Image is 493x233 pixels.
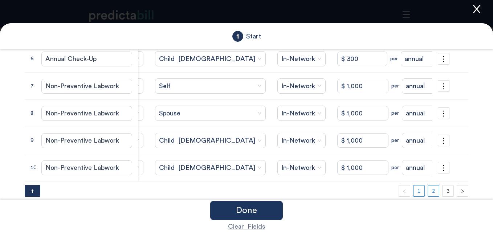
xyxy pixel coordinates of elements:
[457,185,468,197] button: right
[438,110,449,118] span: more
[438,162,449,173] button: more
[391,109,399,117] span: per
[413,185,425,197] li: 1
[402,189,407,193] span: left
[281,53,322,64] span: In-Network
[159,135,262,146] span: Child 1
[230,30,263,42] button: 1Start
[457,185,468,197] li: Next Page
[438,107,449,119] button: more
[391,82,399,90] span: per
[443,185,453,196] a: 3
[228,221,265,232] div: Clear Fields
[281,81,322,91] span: In-Network
[159,108,262,119] span: Spouse
[438,164,449,172] span: more
[25,100,42,127] td: 8
[399,185,410,197] button: left
[281,162,322,173] span: In-Network
[25,185,40,197] button: +
[460,189,465,193] span: right
[281,108,322,119] span: In-Network
[390,55,398,63] span: per
[428,185,439,197] li: 2
[159,162,262,173] span: Child 2
[442,185,454,197] li: 3
[438,80,449,92] button: more
[236,206,257,215] p: Done
[159,81,262,91] span: Self
[438,53,449,65] button: more
[25,154,42,181] td: 10
[428,185,439,196] a: 2
[25,45,42,73] td: 6
[405,53,491,64] span: annual
[471,4,482,15] span: close
[413,185,424,196] a: 1
[399,185,410,197] li: Previous Page
[232,31,243,42] span: 1
[25,127,42,154] td: 9
[159,53,262,64] span: Child 3
[391,164,399,172] span: per
[438,55,449,63] span: more
[391,136,399,144] span: per
[438,82,449,90] span: more
[281,135,322,146] span: In-Network
[438,137,449,145] span: more
[25,73,42,100] td: 7
[438,135,449,146] button: more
